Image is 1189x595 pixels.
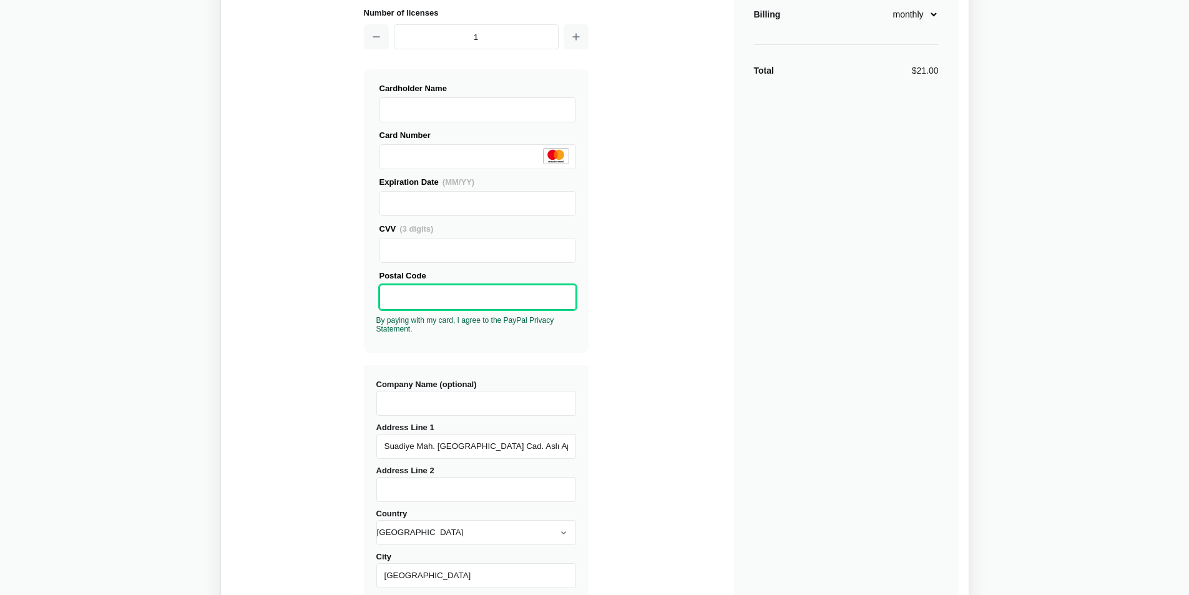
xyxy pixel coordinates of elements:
input: Company Name (optional) [376,391,576,416]
input: Address Line 1 [376,434,576,459]
div: Card Number [379,129,576,142]
h2: Number of licenses [364,6,589,19]
div: CVV [379,222,576,235]
label: Address Line 1 [376,423,576,459]
iframe: Secure Credit Card Frame - CVV [385,238,570,262]
label: Company Name (optional) [376,380,576,416]
label: Country [376,509,576,545]
iframe: Secure Credit Card Frame - Postal Code [385,285,570,309]
span: (MM/YY) [443,177,474,187]
div: $21.00 [912,64,939,77]
a: By paying with my card, I agree to the PayPal Privacy Statement. [376,316,554,333]
div: Cardholder Name [379,82,576,95]
div: Expiration Date [379,175,576,189]
iframe: Secure Credit Card Frame - Cardholder Name [385,98,570,122]
select: Country [376,520,576,545]
input: City [376,563,576,588]
input: 1 [394,24,559,49]
label: Address Line 2 [376,466,576,502]
div: Billing [754,8,781,21]
div: Postal Code [379,269,576,282]
label: City [376,552,576,588]
iframe: Secure Credit Card Frame - Expiration Date [385,192,570,215]
strong: Total [754,66,774,76]
input: Address Line 2 [376,477,576,502]
iframe: Secure Credit Card Frame - Credit Card Number [385,145,570,169]
span: (3 digits) [399,224,433,234]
